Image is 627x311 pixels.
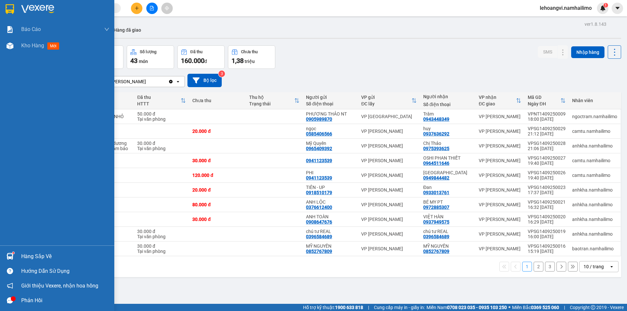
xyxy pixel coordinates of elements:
[140,50,156,54] div: Số lượng
[306,117,332,122] div: 0905989870
[479,173,521,178] div: VP [PERSON_NAME]
[528,214,566,219] div: VPSG1409250020
[7,283,13,289] span: notification
[585,21,606,28] div: ver 1.8.143
[572,158,617,163] div: camtu.namhailimo
[361,246,417,251] div: VP [PERSON_NAME]
[306,170,355,175] div: PHI
[361,114,417,119] div: VP [GEOGRAPHIC_DATA]
[522,262,532,272] button: 1
[137,111,186,117] div: 50.000 đ
[7,268,13,274] span: question-circle
[479,114,521,119] div: VP [PERSON_NAME]
[423,199,472,205] div: BÉ MY PT
[335,305,363,310] strong: 1900 633 818
[528,175,566,180] div: 19:40 [DATE]
[137,141,186,146] div: 30.000 đ
[306,190,332,195] div: 0918510179
[137,243,186,249] div: 30.000 đ
[361,95,411,100] div: VP gửi
[528,190,566,195] div: 17:37 [DATE]
[192,217,243,222] div: 30.000 đ
[181,57,204,65] span: 160.000
[168,79,173,84] svg: Clear value
[368,304,369,311] span: |
[423,243,472,249] div: MỸ NGUYÊN
[528,170,566,175] div: VPSG1409250026
[512,304,559,311] span: Miền Bắc
[479,95,516,100] div: VP nhận
[135,6,139,10] span: plus
[306,249,332,254] div: 0852767809
[423,126,472,131] div: huy
[127,45,174,69] button: Số lượng43món
[192,158,243,163] div: 30.000 đ
[479,158,521,163] div: VP [PERSON_NAME]
[423,185,472,190] div: Đan
[306,146,332,151] div: 0965409392
[6,4,14,14] img: logo-vxr
[528,117,566,122] div: 18:00 [DATE]
[306,131,332,136] div: 0585406566
[609,264,614,269] svg: open
[130,57,137,65] span: 43
[306,234,332,239] div: 0396584689
[21,42,44,49] span: Kho hàng
[479,217,521,222] div: VP [PERSON_NAME]
[524,92,569,109] th: Toggle SortBy
[137,229,186,234] div: 30.000 đ
[600,5,606,11] img: icon-new-feature
[306,111,355,117] div: PHƯƠNG THẢO NT
[528,141,566,146] div: VPSG1409250028
[528,229,566,234] div: VPSG1409250019
[161,3,173,14] button: aim
[426,304,507,311] span: Miền Nam
[146,3,158,14] button: file-add
[479,202,521,207] div: VP [PERSON_NAME]
[584,263,604,270] div: 10 / trang
[538,46,557,58] button: SMS
[361,217,417,222] div: VP [PERSON_NAME]
[423,219,449,225] div: 0937949575
[361,101,411,106] div: ĐC lấy
[306,95,355,100] div: Người gửi
[306,243,355,249] div: MỸ NGUYÊN
[306,101,355,106] div: Số điện thoại
[479,101,516,106] div: ĐC giao
[192,202,243,207] div: 80.000 đ
[612,3,623,14] button: caret-down
[137,146,186,151] div: Tại văn phòng
[531,305,559,310] strong: 0369 525 060
[475,92,524,109] th: Toggle SortBy
[571,46,604,58] button: Nhập hàng
[528,131,566,136] div: 21:12 [DATE]
[137,117,186,122] div: Tại văn phòng
[306,219,332,225] div: 0908647676
[21,252,109,261] div: Hàng sắp về
[528,199,566,205] div: VPSG1409250021
[545,262,555,272] button: 3
[423,146,449,151] div: 0975393625
[423,94,472,99] div: Người nhận
[423,175,449,180] div: 0949844482
[306,126,355,131] div: ngọc
[177,45,225,69] button: Đã thu160.000đ
[572,231,617,237] div: anhkha.namhailimo
[21,25,41,33] span: Báo cáo
[479,187,521,193] div: VP [PERSON_NAME]
[361,158,417,163] div: VP [PERSON_NAME]
[137,95,181,100] div: Đã thu
[572,143,617,148] div: anhkha.namhailimo
[175,79,181,84] svg: open
[241,50,258,54] div: Chưa thu
[21,282,98,290] span: Giới thiệu Vexere, nhận hoa hồng
[150,6,154,10] span: file-add
[306,229,355,234] div: chú tư REAL
[192,173,243,178] div: 120.000 đ
[204,59,207,64] span: đ
[423,155,472,161] div: OSHI PHAN THIẾT
[306,158,332,163] div: 0941123539
[361,129,417,134] div: VP [PERSON_NAME]
[528,234,566,239] div: 16:00 [DATE]
[572,187,617,193] div: anhkha.namhailimo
